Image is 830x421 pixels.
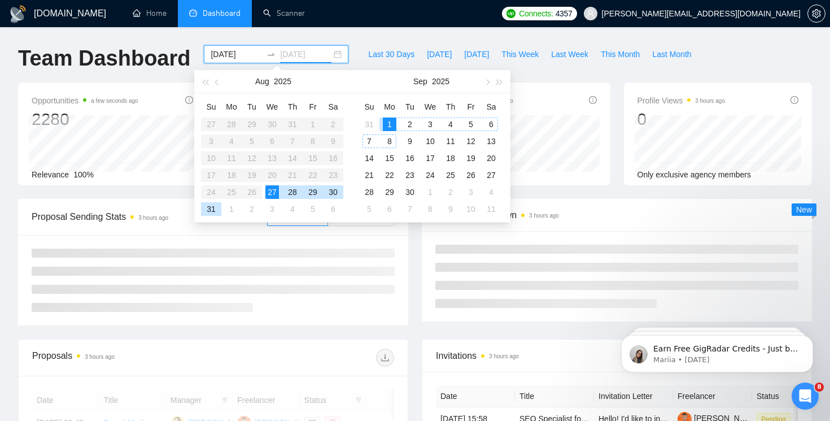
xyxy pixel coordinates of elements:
button: This Month [595,45,646,63]
button: [DATE] [421,45,458,63]
th: Th [282,98,303,116]
td: 2025-09-02 [242,201,262,218]
div: 2 [245,202,259,216]
td: 2025-10-08 [420,201,440,218]
button: setting [807,5,825,23]
td: 2025-09-19 [461,150,481,167]
div: 23 [403,168,417,182]
div: Proposals [32,349,213,367]
td: 2025-10-03 [461,184,481,201]
td: 2025-09-30 [400,184,420,201]
div: 7 [362,134,376,148]
th: Fr [461,98,481,116]
th: Mo [379,98,400,116]
span: Dashboard [203,8,241,18]
span: Profile Views [637,94,726,107]
td: 2025-10-11 [481,201,501,218]
button: Sep [413,70,427,93]
div: 21 [362,168,376,182]
span: 8 [815,383,824,392]
th: Mo [221,98,242,116]
div: 9 [403,134,417,148]
td: 2025-10-04 [481,184,501,201]
span: Connects: [519,7,553,20]
td: 2025-09-28 [359,184,379,201]
td: 2025-09-14 [359,150,379,167]
div: 24 [423,168,437,182]
td: 2025-09-06 [323,201,343,218]
td: 2025-09-17 [420,150,440,167]
td: 2025-09-11 [440,133,461,150]
div: 4 [444,118,457,131]
div: 11 [484,202,498,216]
div: 3 [464,185,478,199]
td: 2025-08-29 [303,184,323,201]
button: Last 30 Days [362,45,421,63]
div: 4 [484,185,498,199]
div: 29 [306,185,320,199]
div: 19 [464,151,478,165]
div: 1 [423,185,437,199]
span: [DATE] [464,48,489,60]
td: 2025-09-08 [379,133,400,150]
div: 29 [383,185,396,199]
div: 5 [306,202,320,216]
div: 4 [286,202,299,216]
th: We [420,98,440,116]
td: 2025-09-20 [481,150,501,167]
td: 2025-08-27 [262,184,282,201]
span: 4357 [556,7,573,20]
button: Last Month [646,45,697,63]
span: [DATE] [427,48,452,60]
button: 2025 [274,70,291,93]
input: Start date [211,48,262,60]
div: 25 [444,168,457,182]
div: 14 [362,151,376,165]
button: [DATE] [458,45,495,63]
td: 2025-09-27 [481,167,501,184]
div: 31 [362,118,376,131]
div: 11 [444,134,457,148]
td: 2025-09-04 [282,201,303,218]
td: 2025-09-13 [481,133,501,150]
td: 2025-09-23 [400,167,420,184]
div: 10 [464,202,478,216]
div: 6 [484,118,498,131]
span: Proposal Sending Stats [32,210,267,224]
td: 2025-09-22 [379,167,400,184]
td: 2025-09-07 [359,133,379,150]
td: 2025-09-02 [400,116,420,133]
time: a few seconds ago [91,98,138,104]
td: 2025-09-12 [461,133,481,150]
span: user [587,10,595,18]
td: 2025-09-15 [379,150,400,167]
td: 2025-09-21 [359,167,379,184]
a: homeHome [133,8,167,18]
div: 27 [265,185,279,199]
a: setting [807,9,825,18]
td: 2025-08-31 [359,116,379,133]
img: upwork-logo.png [506,9,516,18]
a: searchScanner [263,8,305,18]
td: 2025-10-01 [420,184,440,201]
iframe: Intercom live chat [792,383,819,410]
div: 27 [484,168,498,182]
th: Sa [481,98,501,116]
td: 2025-10-09 [440,201,461,218]
span: This Week [501,48,539,60]
td: 2025-09-05 [461,116,481,133]
span: 100% [73,170,94,179]
th: Freelancer [673,385,752,407]
span: Scanner Breakdown [435,208,798,222]
td: 2025-10-07 [400,201,420,218]
div: 28 [362,185,376,199]
span: swap-right [267,50,276,59]
div: 5 [362,202,376,216]
div: 1 [225,202,238,216]
time: 3 hours ago [529,212,559,219]
span: Relevance [32,170,69,179]
div: 8 [423,202,437,216]
th: Tu [400,98,420,116]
